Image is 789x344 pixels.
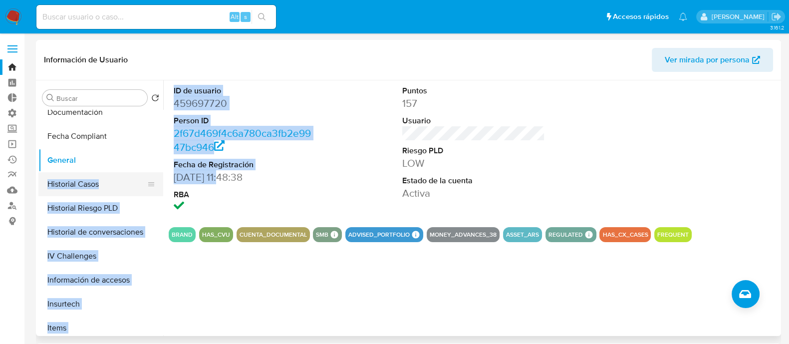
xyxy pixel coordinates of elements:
button: search-icon [252,10,272,24]
a: Salir [771,11,782,22]
dd: 459697720 [174,96,316,110]
dt: Person ID [174,115,316,126]
dd: 157 [402,96,545,110]
h1: Información de Usuario [44,55,128,65]
input: Buscar usuario o caso... [36,10,276,23]
button: Información de accesos [38,268,163,292]
dd: LOW [402,156,545,170]
a: 2f67d469f4c6a780ca3fb2e9947bc946 [174,126,311,154]
button: Volver al orden por defecto [151,94,159,105]
dt: Puntos [402,85,545,96]
button: Buscar [46,94,54,102]
input: Buscar [56,94,143,103]
dt: Estado de la cuenta [402,175,545,186]
button: Fecha Compliant [38,124,163,148]
dt: Usuario [402,115,545,126]
span: Alt [231,12,239,21]
button: Items [38,316,163,340]
button: Historial Casos [38,172,155,196]
span: Accesos rápidos [613,11,669,22]
span: s [244,12,247,21]
button: Ver mirada por persona [652,48,773,72]
button: Documentación [38,100,163,124]
button: IV Challenges [38,244,163,268]
dt: RBA [174,189,316,200]
dd: Activa [402,186,545,200]
dt: ID de usuario [174,85,316,96]
a: Notificaciones [679,12,687,21]
dd: [DATE] 11:48:38 [174,170,316,184]
p: yanina.loff@mercadolibre.com [711,12,768,21]
dt: Riesgo PLD [402,145,545,156]
dt: Fecha de Registración [174,159,316,170]
button: Historial de conversaciones [38,220,163,244]
button: Insurtech [38,292,163,316]
button: Historial Riesgo PLD [38,196,163,220]
span: Ver mirada por persona [665,48,750,72]
button: General [38,148,163,172]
